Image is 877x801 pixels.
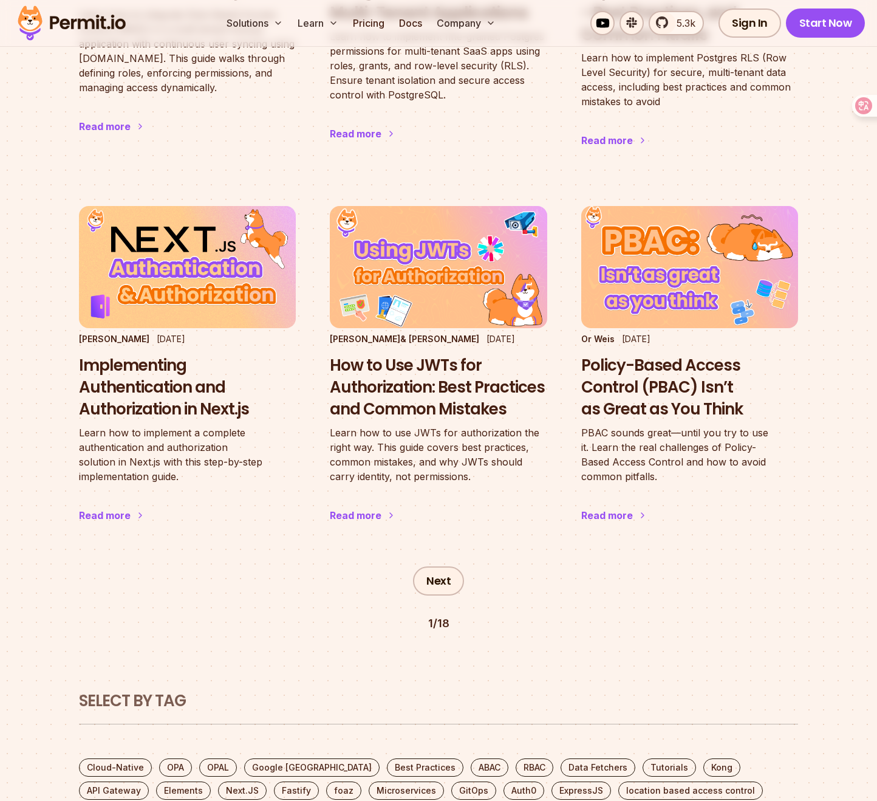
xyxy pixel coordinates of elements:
div: Read more [79,508,131,523]
h3: Policy-Based Access Control (PBAC) Isn’t as Great as You Think [581,355,798,420]
a: Auth0 [503,782,544,800]
p: [PERSON_NAME] [79,333,149,345]
a: OPA [159,758,192,777]
a: Sign In [718,9,781,38]
a: Elements [156,782,211,800]
a: Tutorials [643,758,696,777]
a: API Gateway [79,782,149,800]
button: Solutions [222,11,288,35]
p: Learn how to use JWTs for authorization the right way. This guide covers best practices, common m... [330,425,547,484]
img: How to Use JWTs for Authorization: Best Practices and Common Mistakes [330,206,547,328]
h2: Select by Tag [79,690,798,712]
a: OPAL [199,758,237,777]
a: RBAC [516,758,553,777]
p: PBAC sounds great—until you try to use it. Learn the real challenges of Policy-Based Access Contr... [581,425,798,484]
button: Company [432,11,500,35]
div: 1 / 18 [428,615,449,632]
p: Learn how to implement a complete authentication and authorization solution in Next.js with this ... [79,425,296,484]
a: Pricing [348,11,389,35]
a: location based access control [618,782,763,800]
time: [DATE] [486,334,515,344]
span: 5.3k [669,16,695,30]
time: [DATE] [157,334,185,344]
img: Implementing Authentication and Authorization in Next.js [79,206,296,328]
p: Learn how to implement fine-grained Postgres permissions for multi-tenant SaaS apps using roles, ... [330,29,547,102]
a: Next [413,566,464,596]
a: How to Use JWTs for Authorization: Best Practices and Common Mistakes[PERSON_NAME]& [PERSON_NAME]... [330,206,547,546]
a: Docs [394,11,427,35]
p: Learn how to implement Postgres RLS (Row Level Security) for secure, multi-tenant data access, in... [581,50,798,109]
p: [PERSON_NAME] & [PERSON_NAME] [330,333,479,345]
a: Implementing Authentication and Authorization in Next.js[PERSON_NAME][DATE]Implementing Authentic... [79,206,296,546]
div: Read more [581,133,633,148]
div: Read more [330,126,381,141]
a: Data Fetchers [561,758,635,777]
a: ABAC [471,758,508,777]
a: Kong [703,758,740,777]
button: Learn [293,11,343,35]
a: Start Now [786,9,865,38]
a: Policy-Based Access Control (PBAC) Isn’t as Great as You ThinkOr Weis[DATE]Policy-Based Access Co... [581,206,798,546]
p: Or Weis [581,333,615,345]
a: foaz [326,782,361,800]
a: Cloud-Native [79,758,152,777]
img: Permit logo [12,2,131,44]
div: Read more [330,508,381,523]
a: Google [GEOGRAPHIC_DATA] [244,758,380,777]
a: Microservices [369,782,444,800]
p: Learn how to integrate Role-Based Access Control (RBAC) in a multi-tenant Nuxt.js application wit... [79,7,296,95]
h3: How to Use JWTs for Authorization: Best Practices and Common Mistakes [330,355,547,420]
a: ExpressJS [551,782,611,800]
div: Read more [581,508,633,523]
h3: Implementing Authentication and Authorization in Next.js [79,355,296,420]
a: Fastify [274,782,319,800]
div: Read more [79,119,131,134]
time: [DATE] [622,334,650,344]
a: Next.JS [218,782,267,800]
img: Policy-Based Access Control (PBAC) Isn’t as Great as You Think [581,206,798,328]
a: Best Practices [387,758,463,777]
a: GitOps [451,782,496,800]
a: 5.3k [649,11,704,35]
